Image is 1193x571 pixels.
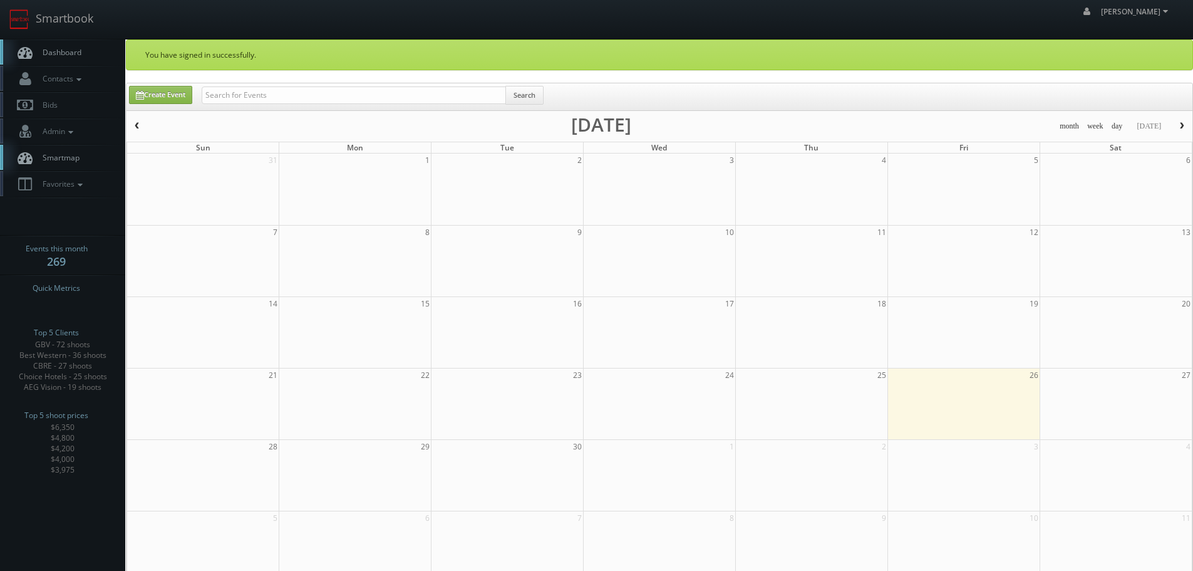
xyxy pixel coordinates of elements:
span: Thu [804,142,819,153]
span: Fri [959,142,968,153]
span: 13 [1180,226,1192,239]
span: 11 [1180,511,1192,525]
span: 5 [1033,154,1040,167]
span: Events this month [26,243,88,255]
span: 5 [272,511,279,525]
span: 15 [420,297,431,310]
span: 11 [876,226,887,239]
span: 18 [876,297,887,310]
span: 8 [728,511,735,525]
span: 24 [724,369,735,382]
span: Favorites [36,179,86,189]
span: Sat [1110,142,1122,153]
span: 7 [576,511,583,525]
span: 10 [1028,511,1040,525]
span: Smartmap [36,152,80,163]
span: 2 [576,154,583,167]
span: 9 [576,226,583,239]
span: Admin [36,126,76,137]
button: Search [505,86,544,105]
span: 8 [424,226,431,239]
span: 3 [728,154,735,167]
button: day [1107,118,1127,134]
span: 9 [881,511,887,525]
span: 10 [724,226,735,239]
span: Mon [347,142,363,153]
span: 23 [572,369,583,382]
span: 16 [572,297,583,310]
span: 31 [267,154,279,167]
span: 30 [572,440,583,453]
span: Bids [36,100,58,110]
span: [PERSON_NAME] [1101,6,1172,17]
span: 26 [1028,369,1040,382]
span: 25 [876,369,887,382]
span: 6 [1185,154,1192,167]
a: Create Event [129,86,192,104]
span: 14 [267,297,279,310]
span: Tue [500,142,514,153]
span: 19 [1028,297,1040,310]
p: You have signed in successfully. [145,50,1174,60]
span: 3 [1033,440,1040,453]
input: Search for Events [202,86,506,104]
span: 4 [881,154,887,167]
span: Top 5 shoot prices [24,409,88,422]
span: Top 5 Clients [34,327,79,339]
span: 2 [881,440,887,453]
span: 21 [267,369,279,382]
span: 22 [420,369,431,382]
span: 20 [1180,297,1192,310]
span: 1 [728,440,735,453]
h2: [DATE] [571,118,631,131]
button: [DATE] [1132,118,1165,134]
strong: 269 [47,254,66,269]
span: 27 [1180,369,1192,382]
span: 28 [267,440,279,453]
img: smartbook-logo.png [9,9,29,29]
span: Wed [651,142,667,153]
button: week [1083,118,1108,134]
span: 12 [1028,226,1040,239]
span: 4 [1185,440,1192,453]
span: Sun [196,142,210,153]
span: 1 [424,154,431,167]
span: 6 [424,511,431,525]
button: month [1055,118,1083,134]
span: 17 [724,297,735,310]
span: Dashboard [36,47,81,58]
span: Contacts [36,73,85,84]
span: 7 [272,226,279,239]
span: 29 [420,440,431,453]
span: Quick Metrics [33,282,80,295]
